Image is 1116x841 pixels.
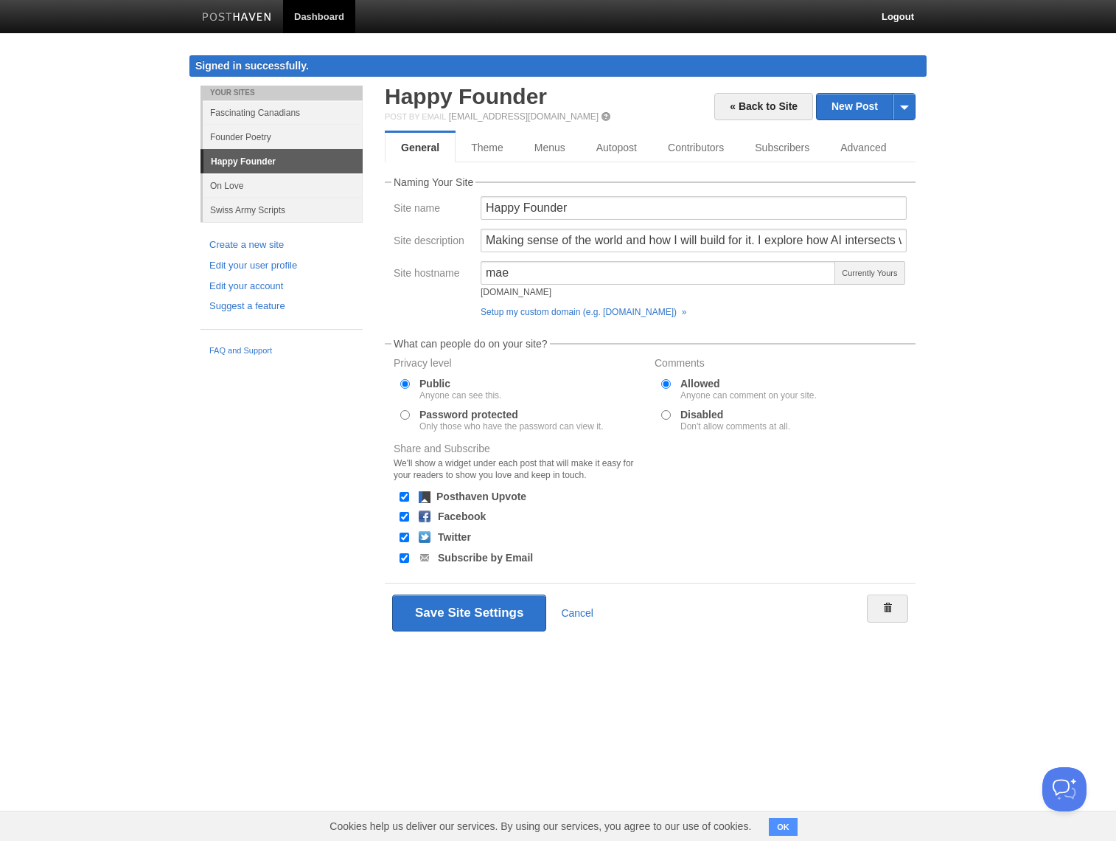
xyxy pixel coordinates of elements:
[385,112,446,121] span: Post by Email
[209,279,354,294] a: Edit your account
[385,84,547,108] a: Happy Founder
[209,238,354,253] a: Create a new site
[456,133,519,162] a: Theme
[581,133,652,162] a: Autopost
[394,457,646,481] div: We'll show a widget under each post that will make it easy for your readers to show you love and ...
[385,133,456,162] a: General
[209,299,354,314] a: Suggest a feature
[203,100,363,125] a: Fascinating Canadians
[680,409,790,431] label: Disabled
[438,553,533,563] label: Subscribe by Email
[680,378,817,400] label: Allowed
[1042,767,1087,811] iframe: Help Scout Beacon - Open
[834,261,905,285] span: Currently Yours
[189,55,927,77] div: Signed in successfully.
[203,173,363,198] a: On Love
[655,358,907,372] label: Comments
[419,511,430,522] img: facebook.png
[449,111,599,122] a: [EMAIL_ADDRESS][DOMAIN_NAME]
[315,811,766,841] span: Cookies help us deliver our services. By using our services, you agree to our use of cookies.
[394,235,472,249] label: Site description
[438,511,486,522] label: Facebook
[202,13,272,24] img: Posthaven-bar
[394,203,472,217] label: Site name
[825,133,901,162] a: Advanced
[419,378,501,400] label: Public
[200,86,363,100] li: Your Sites
[652,133,739,162] a: Contributors
[394,268,472,282] label: Site hostname
[419,409,603,431] label: Password protected
[519,133,581,162] a: Menus
[209,258,354,274] a: Edit your user profile
[739,133,825,162] a: Subscribers
[769,818,798,836] button: OK
[209,345,354,358] a: FAQ and Support
[419,391,501,400] div: Anyone can see this.
[680,422,790,431] div: Don't allow comments at all.
[561,607,593,619] a: Cancel
[419,531,430,543] img: twitter.png
[391,177,475,187] legend: Naming Your Site
[203,198,363,222] a: Swiss Army Scripts
[438,532,471,542] label: Twitter
[680,391,817,400] div: Anyone can comment on your site.
[436,491,526,502] label: Posthaven Upvote
[394,358,646,372] label: Privacy level
[392,595,546,631] button: Save Site Settings
[203,150,363,173] a: Happy Founder
[391,339,550,349] legend: What can people do on your site?
[394,443,646,485] label: Share and Subscribe
[817,94,915,120] a: New Post
[481,288,836,297] div: [DOMAIN_NAME]
[203,125,363,149] a: Founder Poetry
[481,307,686,317] a: Setup my custom domain (e.g. [DOMAIN_NAME]) »
[714,93,813,120] a: « Back to Site
[419,422,603,431] div: Only those who have the password can view it.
